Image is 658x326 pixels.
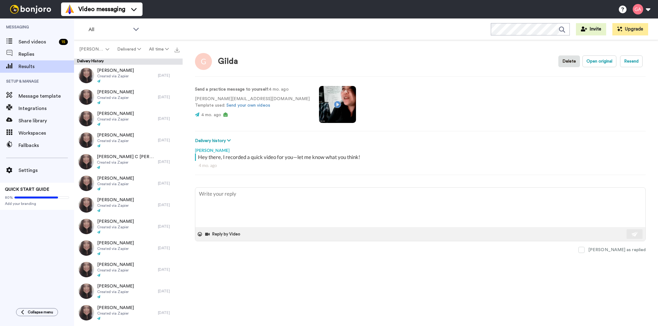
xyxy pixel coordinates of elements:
span: [PERSON_NAME] [97,197,134,203]
a: [PERSON_NAME]Created via Zapier[DATE] [74,280,183,302]
span: Message template [19,92,74,100]
span: Created via Zapier [97,268,134,273]
span: [PERSON_NAME] [97,240,134,246]
a: [PERSON_NAME]Created via Zapier[DATE] [74,108,183,129]
img: vm-color.svg [65,4,75,14]
div: [DATE] [158,138,180,143]
img: export.svg [175,47,180,52]
div: [DATE] [158,159,180,164]
span: Created via Zapier [97,117,134,122]
strong: Send a practice message to yourself [195,87,268,92]
span: Send videos [19,38,56,46]
a: [PERSON_NAME]Created via Zapier[DATE] [74,259,183,280]
span: Integrations [19,105,74,112]
img: 788413db-93bc-40ec-b5e4-9a71c12915cd-thumb.jpg [79,305,94,320]
span: Created via Zapier [97,95,134,100]
img: send-white.svg [631,232,638,237]
div: Delivery History [74,59,183,65]
span: Created via Zapier [97,289,134,294]
span: Video messaging [78,5,125,14]
div: Hey there, I recorded a quick video for you—let me know what you think! [198,153,644,161]
img: 65b2514c-7334-49f5-82eb-329e6a053d78-thumb.jpg [79,283,94,299]
span: Add your branding [5,201,69,206]
span: All [89,26,130,33]
span: 4 mo. ago [201,113,221,117]
span: Created via Zapier [97,311,134,316]
div: [DATE] [158,95,180,100]
span: Created via Zapier [97,225,134,230]
button: [PERSON_NAME] [75,44,113,55]
a: [PERSON_NAME] C [PERSON_NAME]Created via Zapier[DATE] [74,151,183,173]
div: [PERSON_NAME] [195,144,646,153]
img: 7d9c950c-cacf-4d78-977f-aabff2d2d00f-thumb.jpg [79,197,94,213]
button: All time [145,44,173,55]
div: [DATE] [158,289,180,294]
span: [PERSON_NAME] [97,283,134,289]
a: [PERSON_NAME]Created via Zapier[DATE] [74,173,183,194]
p: : 4 mo. ago [195,86,310,93]
button: Open original [582,55,616,67]
span: QUICK START GUIDE [5,187,49,192]
button: Delivery history [195,137,233,144]
div: 4 mo. ago [199,162,642,169]
span: [PERSON_NAME] [97,111,134,117]
img: 9af7f01d-01b0-414a-a2ea-2dd81ecdd3ab-thumb.jpg [79,132,94,148]
span: Created via Zapier [97,181,134,186]
span: Collapse menu [28,310,53,315]
span: [PERSON_NAME] [79,46,104,52]
a: [PERSON_NAME]Created via Zapier[DATE] [74,237,183,259]
p: [PERSON_NAME][EMAIL_ADDRESS][DOMAIN_NAME] Template used: [195,96,310,109]
span: Created via Zapier [97,203,134,208]
span: Created via Zapier [97,160,155,165]
button: Reply by Video [205,230,242,239]
a: [PERSON_NAME]Created via Zapier[DATE] [74,194,183,216]
span: Created via Zapier [97,138,134,143]
span: Replies [19,51,74,58]
img: 57f66004-f7b2-4882-980f-6d787ee34c18-thumb.jpg [79,240,94,256]
a: [PERSON_NAME]Created via Zapier[DATE] [74,302,183,324]
div: [DATE] [158,73,180,78]
a: [PERSON_NAME]Created via Zapier[DATE] [74,65,183,86]
span: Workspaces [19,129,74,137]
span: [PERSON_NAME] [97,132,134,138]
div: 15 [59,39,68,45]
span: Results [19,63,74,70]
span: 80% [5,195,13,200]
a: [PERSON_NAME]Created via Zapier[DATE] [74,129,183,151]
button: Delete [558,55,580,67]
div: [DATE] [158,181,180,186]
span: [PERSON_NAME] [97,218,134,225]
button: Resend [620,55,643,67]
div: [DATE] [158,116,180,121]
img: 9b35438c-f8c4-4b08-9d80-eb8e272bd73b-thumb.jpg [79,68,94,83]
div: [PERSON_NAME] as replied [588,247,646,253]
button: Upgrade [612,23,648,35]
img: 4d181473-da55-44e5-a2fb-1a891b67d575-thumb.jpg [79,262,94,277]
img: ae745cac-832d-468c-ad46-d1cd1c8c9084-thumb.jpg [78,154,94,169]
div: [DATE] [158,310,180,315]
span: [PERSON_NAME] C [PERSON_NAME] [97,154,155,160]
img: acb5ea3d-4d15-41fa-a4e7-d0244464a58d-thumb.jpg [79,219,94,234]
a: [PERSON_NAME]Created via Zapier[DATE] [74,86,183,108]
span: Fallbacks [19,142,74,149]
span: Settings [19,167,74,174]
img: Image of Gilda [195,53,212,70]
button: Collapse menu [16,308,58,316]
div: [DATE] [158,202,180,207]
div: [DATE] [158,224,180,229]
span: [PERSON_NAME] [97,262,134,268]
img: 709a7e6a-76e3-4480-bed9-acb738348b2e-thumb.jpg [79,89,94,105]
div: [DATE] [158,267,180,272]
button: Invite [576,23,606,35]
span: [PERSON_NAME] [97,175,134,181]
div: Gilda [218,57,238,66]
a: [PERSON_NAME]Created via Zapier[DATE] [74,216,183,237]
span: Created via Zapier [97,246,134,251]
span: Share library [19,117,74,124]
button: Export all results that match these filters now. [173,45,181,54]
img: 074419ff-055a-44a5-a914-4041372e4b79-thumb.jpg [79,111,94,126]
div: [DATE] [158,246,180,251]
span: [PERSON_NAME] [97,89,134,95]
a: Send your own videos [226,103,270,108]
